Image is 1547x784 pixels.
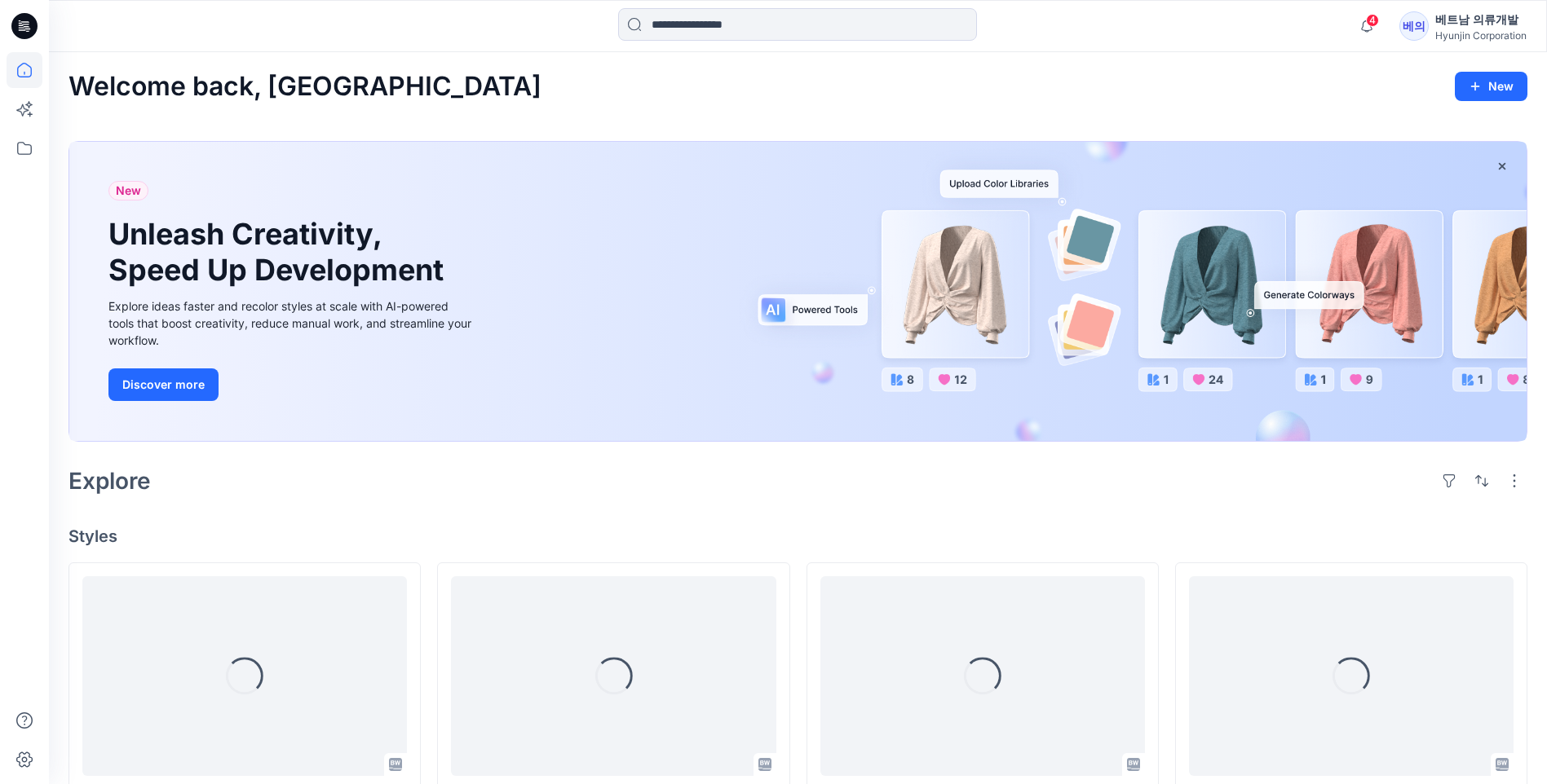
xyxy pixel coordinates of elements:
h2: Explore [69,468,151,494]
div: Hyunjin Corporation [1435,29,1527,42]
h2: Welcome back, [GEOGRAPHIC_DATA] [69,72,541,102]
span: 4 [1366,14,1379,27]
a: Discover more [108,368,475,401]
h4: Styles [69,526,1527,546]
span: New [116,181,141,200]
button: New [1455,72,1527,101]
div: 베의 [1399,11,1429,41]
button: Discover more [108,368,219,401]
div: 베트남 의류개발 [1435,10,1527,29]
div: Explore ideas faster and recolor styles at scale with AI-powered tools that boost creativity, red... [108,297,475,349]
h1: Unleash Creativity, Speed Up Development [108,217,451,287]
